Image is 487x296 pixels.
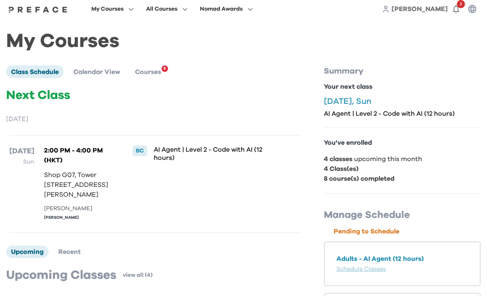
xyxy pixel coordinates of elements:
[44,204,117,213] div: [PERSON_NAME]
[336,254,468,264] p: Adults - AI Agent (12 hours)
[133,146,147,156] div: BC
[324,110,481,118] p: AI Agent | Level 2 - Code with AI (12 hours)
[6,114,303,124] p: [DATE]
[324,156,352,162] b: 4 classes
[44,146,117,165] p: 2:00 PM - 4:00 PM (HKT)
[200,4,243,14] span: Nomad Awards
[135,69,161,75] span: Courses
[324,175,394,182] b: 8 course(s) completed
[334,226,481,236] p: Pending to Schedule
[7,6,69,13] img: Preface Logo
[123,271,153,279] a: view all (4)
[11,249,44,255] span: Upcoming
[324,82,481,92] p: Your next class
[324,65,481,77] p: Summary
[448,1,464,17] button: 2
[144,4,190,14] button: All Courses
[6,37,481,46] h1: My Courses
[44,215,117,221] div: [PERSON_NAME]
[324,166,359,172] b: 4 Class(es)
[336,266,386,272] a: Schedule Classes
[324,209,481,222] p: Manage Schedule
[89,4,136,14] button: My Courses
[7,6,69,12] a: Preface Logo
[58,249,81,255] span: Recent
[164,64,166,74] span: 5
[11,69,59,75] span: Class Schedule
[324,154,481,164] p: upcoming this month
[73,69,120,75] span: Calendar View
[9,146,34,157] p: [DATE]
[392,6,448,12] span: [PERSON_NAME]
[9,157,34,167] p: Sun
[154,146,274,162] p: AI Agent | Level 2 - Code with AI (12 hours)
[91,4,124,14] span: My Courses
[197,4,255,14] button: Nomad Awards
[6,268,116,283] p: Upcoming Classes
[146,4,177,14] span: All Courses
[6,88,303,103] p: Next Class
[324,96,481,106] p: [DATE], Sun
[324,138,481,148] p: You've enrolled
[392,4,448,14] a: [PERSON_NAME]
[44,170,117,200] p: Shop G07, Tower [STREET_ADDRESS][PERSON_NAME]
